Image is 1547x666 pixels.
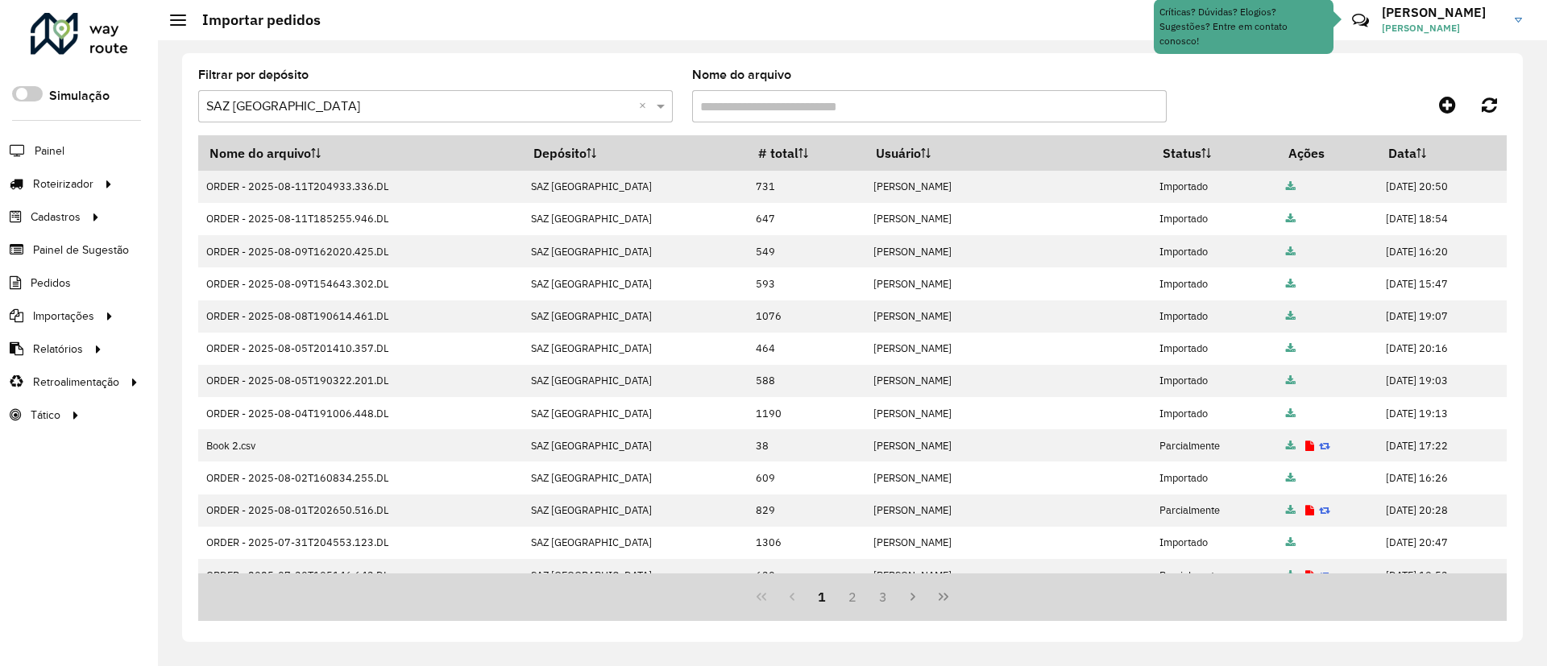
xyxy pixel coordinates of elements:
[1151,397,1278,429] td: Importado
[865,461,1151,494] td: [PERSON_NAME]
[198,65,309,85] label: Filtrar por depósito
[865,300,1151,333] td: [PERSON_NAME]
[747,267,865,300] td: 593
[1382,21,1503,35] span: [PERSON_NAME]
[837,581,868,612] button: 2
[186,11,321,29] h2: Importar pedidos
[1151,171,1278,203] td: Importado
[1151,365,1278,397] td: Importado
[1378,333,1507,365] td: [DATE] 20:16
[747,494,865,527] td: 829
[522,559,747,591] td: SAZ [GEOGRAPHIC_DATA]
[522,171,747,203] td: SAZ [GEOGRAPHIC_DATA]
[747,171,865,203] td: 731
[198,527,522,559] td: ORDER - 2025-07-31T204553.123.DL
[1382,5,1503,20] h3: [PERSON_NAME]
[522,429,747,461] td: SAZ [GEOGRAPHIC_DATA]
[747,235,865,267] td: 549
[807,581,837,612] button: 1
[1319,503,1330,517] a: Reimportar
[33,176,93,192] span: Roteirizador
[865,171,1151,203] td: [PERSON_NAME]
[1278,136,1378,171] th: Ações
[522,461,747,494] td: SAZ [GEOGRAPHIC_DATA]
[747,333,865,365] td: 464
[865,235,1151,267] td: [PERSON_NAME]
[865,429,1151,461] td: [PERSON_NAME]
[865,203,1151,235] td: [PERSON_NAME]
[522,235,747,267] td: SAZ [GEOGRAPHIC_DATA]
[692,65,791,85] label: Nome do arquivo
[1286,439,1296,453] a: Arquivo completo
[35,143,64,159] span: Painel
[1286,212,1296,225] a: Arquivo completo
[1378,494,1507,527] td: [DATE] 20:28
[49,86,110,105] label: Simulação
[522,203,747,235] td: SAZ [GEOGRAPHIC_DATA]
[1378,527,1507,559] td: [DATE] 20:47
[522,527,747,559] td: SAZ [GEOGRAPHIC_DATA]
[928,581,959,612] button: Last Page
[198,136,522,171] th: Nome do arquivo
[1286,180,1296,193] a: Arquivo completo
[1378,429,1507,461] td: [DATE] 17:22
[522,397,747,429] td: SAZ [GEOGRAPHIC_DATA]
[1286,471,1296,485] a: Arquivo completo
[865,494,1151,527] td: [PERSON_NAME]
[1286,407,1296,420] a: Arquivo completo
[1151,235,1278,267] td: Importado
[865,333,1151,365] td: [PERSON_NAME]
[1286,374,1296,387] a: Arquivo completo
[522,300,747,333] td: SAZ [GEOGRAPHIC_DATA]
[1378,461,1507,494] td: [DATE] 16:26
[865,365,1151,397] td: [PERSON_NAME]
[1151,333,1278,365] td: Importado
[33,242,129,259] span: Painel de Sugestão
[198,300,522,333] td: ORDER - 2025-08-08T190614.461.DL
[1151,494,1278,527] td: Parcialmente
[33,341,83,358] span: Relatórios
[31,209,81,225] span: Cadastros
[198,429,522,461] td: Book 2.csv
[865,559,1151,591] td: [PERSON_NAME]
[1319,569,1330,582] a: Reimportar
[198,365,522,397] td: ORDER - 2025-08-05T190322.201.DL
[198,203,522,235] td: ORDER - 2025-08-11T185255.946.DL
[522,136,747,171] th: Depósito
[31,407,60,424] span: Tático
[1378,300,1507,333] td: [DATE] 19:07
[31,275,71,292] span: Pedidos
[1378,559,1507,591] td: [DATE] 19:53
[198,461,522,494] td: ORDER - 2025-08-02T160834.255.DL
[747,461,865,494] td: 609
[1286,503,1296,517] a: Arquivo completo
[1378,365,1507,397] td: [DATE] 19:03
[1305,439,1314,453] a: Exibir log de erros
[1151,559,1278,591] td: Parcialmente
[1286,245,1296,259] a: Arquivo completo
[1286,536,1296,549] a: Arquivo completo
[1343,3,1378,38] a: Contato Rápido
[865,267,1151,300] td: [PERSON_NAME]
[198,267,522,300] td: ORDER - 2025-08-09T154643.302.DL
[1151,429,1278,461] td: Parcialmente
[198,333,522,365] td: ORDER - 2025-08-05T201410.357.DL
[1378,235,1507,267] td: [DATE] 16:20
[898,581,929,612] button: Next Page
[198,235,522,267] td: ORDER - 2025-08-09T162020.425.DL
[33,374,119,391] span: Retroalimentação
[747,429,865,461] td: 38
[1319,439,1330,453] a: Reimportar
[865,397,1151,429] td: [PERSON_NAME]
[1151,203,1278,235] td: Importado
[1378,171,1507,203] td: [DATE] 20:50
[198,171,522,203] td: ORDER - 2025-08-11T204933.336.DL
[33,308,94,325] span: Importações
[747,559,865,591] td: 630
[747,527,865,559] td: 1306
[747,365,865,397] td: 588
[639,97,653,116] span: Clear all
[747,136,865,171] th: # total
[198,397,522,429] td: ORDER - 2025-08-04T191006.448.DL
[1305,503,1314,517] a: Exibir log de erros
